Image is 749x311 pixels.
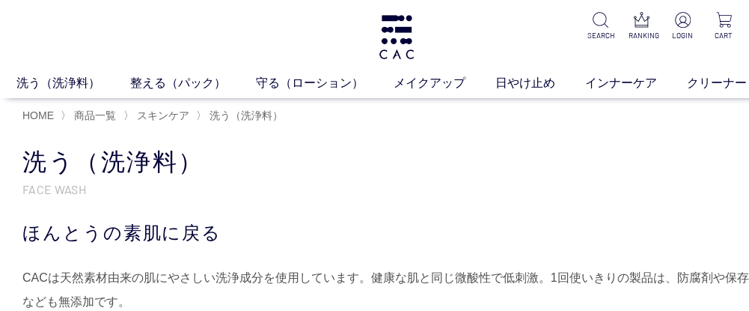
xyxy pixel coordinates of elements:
a: スキンケア [134,109,189,121]
a: 洗う（洗浄料） [16,74,130,92]
a: インナーケア [585,74,687,92]
a: 日やけ止め [495,74,585,92]
span: スキンケア [137,109,189,121]
a: CART [711,12,737,41]
a: メイクアップ [394,74,495,92]
img: logo [377,15,416,59]
span: 洗う（洗浄料） [210,109,283,121]
a: 商品一覧 [71,109,116,121]
a: RANKING [629,12,655,41]
a: 洗う（洗浄料） [207,109,283,121]
a: HOME [22,109,54,121]
p: LOGIN [670,30,696,41]
span: 商品一覧 [74,109,116,121]
p: RANKING [629,30,655,41]
a: LOGIN [670,12,696,41]
li: 〉 [123,109,193,123]
p: SEARCH [587,30,614,41]
a: SEARCH [587,12,614,41]
a: 守る（ローション） [256,74,394,92]
li: 〉 [196,109,287,123]
a: 整える（パック） [130,74,256,92]
p: CART [711,30,737,41]
li: 〉 [61,109,120,123]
